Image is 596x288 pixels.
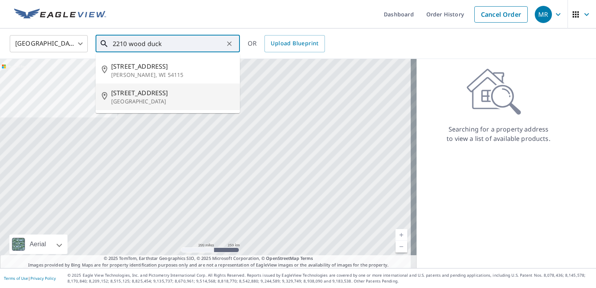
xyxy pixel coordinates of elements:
[4,276,28,281] a: Terms of Use
[111,62,234,71] span: [STREET_ADDRESS]
[474,6,528,23] a: Cancel Order
[111,88,234,98] span: [STREET_ADDRESS]
[27,235,48,254] div: Aerial
[271,39,318,48] span: Upload Blueprint
[14,9,106,20] img: EV Logo
[4,276,56,281] p: |
[396,229,407,241] a: Current Level 5, Zoom In
[104,255,313,262] span: © 2025 TomTom, Earthstar Geographics SIO, © 2025 Microsoft Corporation, ©
[248,35,325,52] div: OR
[266,255,299,261] a: OpenStreetMap
[111,71,234,79] p: [PERSON_NAME], WI 54115
[224,38,235,49] button: Clear
[535,6,552,23] div: MR
[113,33,224,55] input: Search by address or latitude-longitude
[67,272,592,284] p: © 2025 Eagle View Technologies, Inc. and Pictometry International Corp. All Rights Reserved. Repo...
[9,235,67,254] div: Aerial
[300,255,313,261] a: Terms
[30,276,56,281] a: Privacy Policy
[396,241,407,252] a: Current Level 5, Zoom Out
[10,33,88,55] div: [GEOGRAPHIC_DATA]
[446,124,551,143] p: Searching for a property address to view a list of available products.
[264,35,325,52] a: Upload Blueprint
[111,98,234,105] p: [GEOGRAPHIC_DATA]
